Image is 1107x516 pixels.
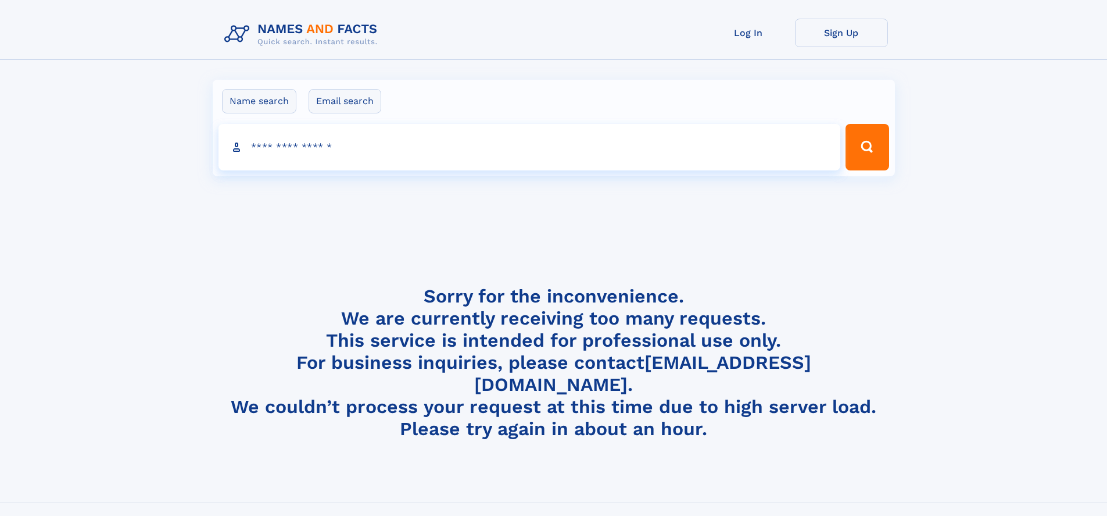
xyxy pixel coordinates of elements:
[846,124,889,170] button: Search Button
[795,19,888,47] a: Sign Up
[474,351,811,396] a: [EMAIL_ADDRESS][DOMAIN_NAME]
[309,89,381,113] label: Email search
[220,285,888,440] h4: Sorry for the inconvenience. We are currently receiving too many requests. This service is intend...
[218,124,841,170] input: search input
[220,19,387,50] img: Logo Names and Facts
[222,89,296,113] label: Name search
[702,19,795,47] a: Log In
